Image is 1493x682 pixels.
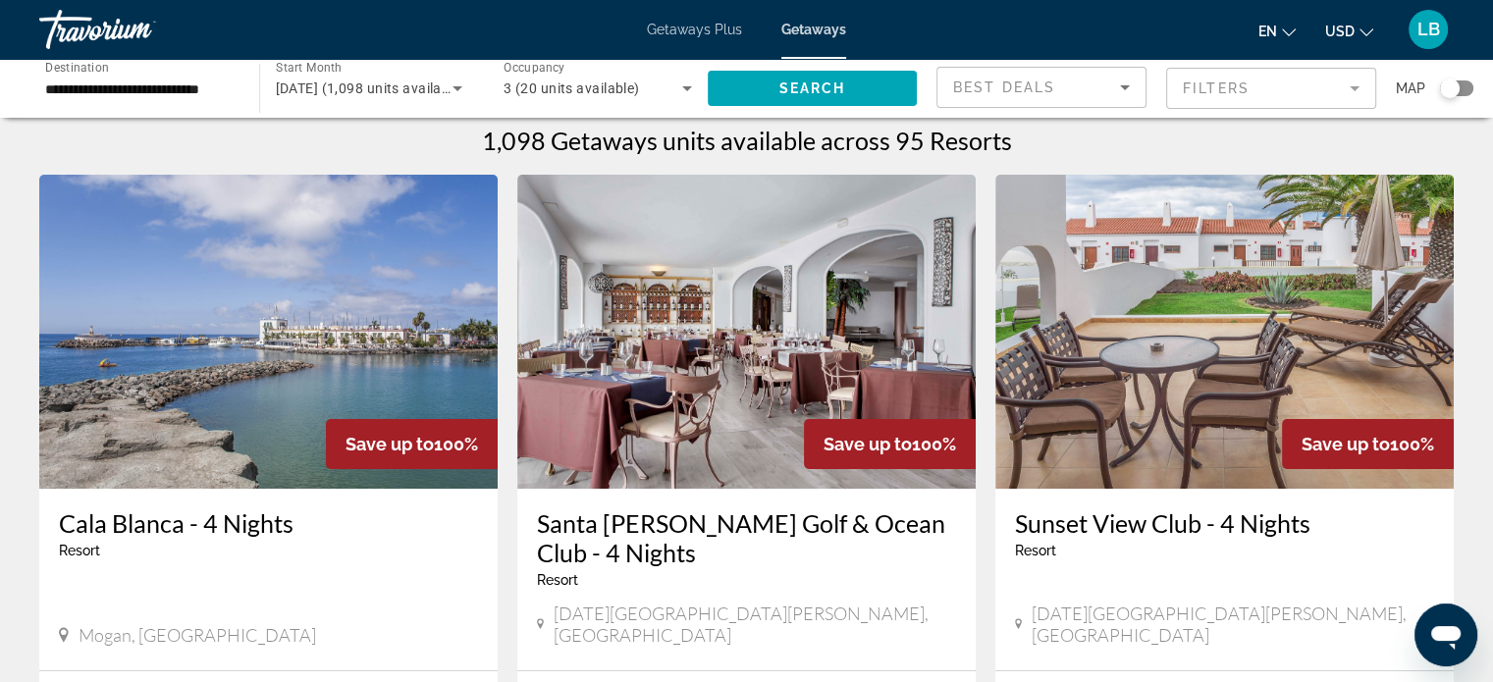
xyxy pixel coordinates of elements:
span: Start Month [276,61,342,75]
div: 100% [1282,419,1454,469]
img: 2749I01X.jpg [995,175,1454,489]
span: en [1258,24,1277,39]
span: Resort [59,543,100,558]
span: Resort [537,572,578,588]
img: 3489O01X.jpg [517,175,976,489]
iframe: Кнопка запуска окна обмена сообщениями [1414,603,1477,666]
button: Filter [1166,67,1376,110]
span: 3 (20 units available) [504,80,640,96]
button: Change language [1258,17,1296,45]
div: 100% [804,419,976,469]
div: 100% [326,419,498,469]
span: Resort [1015,543,1056,558]
span: Save up to [824,434,912,454]
span: Occupancy [504,61,565,75]
span: Mogan, [GEOGRAPHIC_DATA] [79,624,316,646]
button: Search [708,71,918,106]
span: [DATE][GEOGRAPHIC_DATA][PERSON_NAME], [GEOGRAPHIC_DATA] [1032,603,1434,646]
img: 2447E01X.jpg [39,175,498,489]
span: [DATE][GEOGRAPHIC_DATA][PERSON_NAME], [GEOGRAPHIC_DATA] [554,603,956,646]
a: Cala Blanca - 4 Nights [59,508,478,538]
span: Save up to [346,434,434,454]
a: Sunset View Club - 4 Nights [1015,508,1434,538]
button: User Menu [1403,9,1454,50]
span: Save up to [1302,434,1390,454]
mat-select: Sort by [953,76,1130,99]
span: Search [778,80,845,96]
a: Travorium [39,4,236,55]
a: Santa [PERSON_NAME] Golf & Ocean Club - 4 Nights [537,508,956,567]
span: Destination [45,60,109,74]
a: Getaways [781,22,846,37]
span: Best Deals [953,79,1055,95]
h1: 1,098 Getaways units available across 95 Resorts [482,126,1012,155]
span: LB [1417,20,1440,39]
span: USD [1325,24,1355,39]
span: [DATE] (1,098 units available) [276,80,466,96]
button: Change currency [1325,17,1373,45]
a: Getaways Plus [647,22,742,37]
span: Map [1396,75,1425,102]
